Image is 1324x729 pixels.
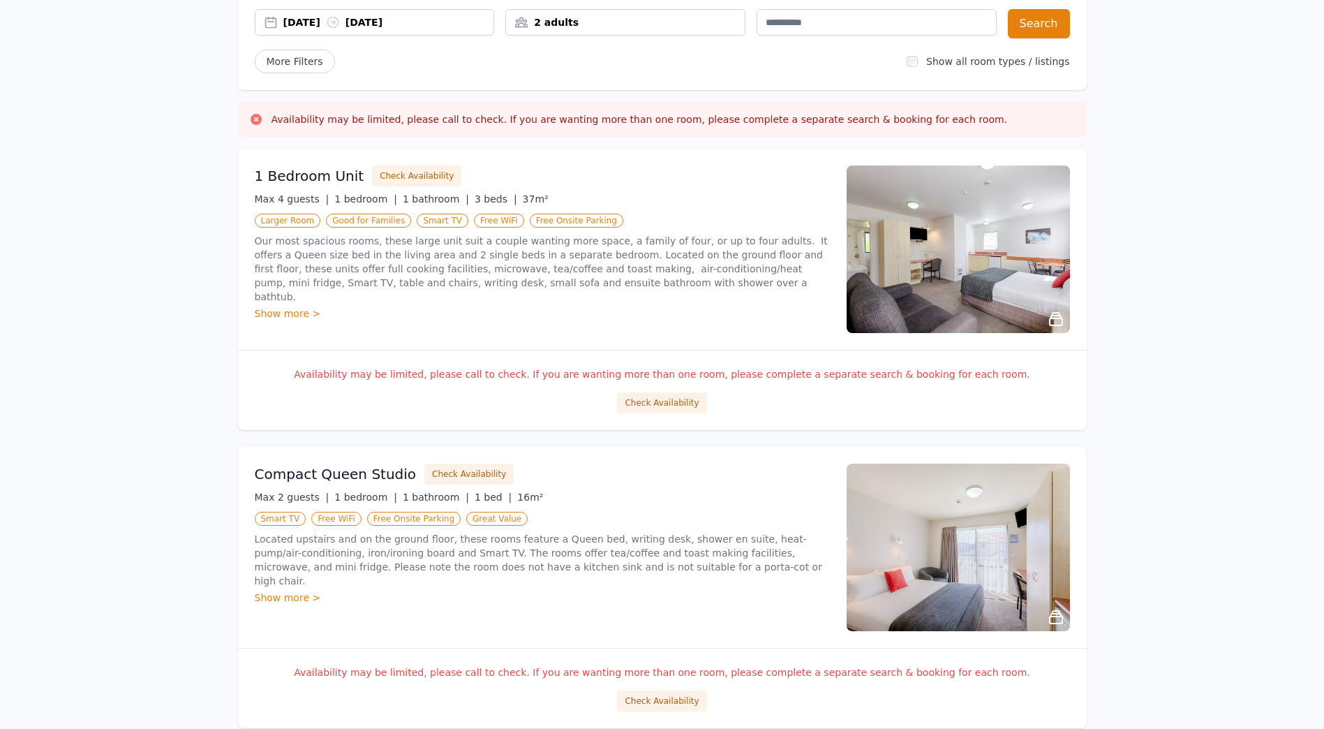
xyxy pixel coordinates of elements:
span: 37m² [523,193,549,205]
span: Larger Room [255,214,321,228]
button: Search [1008,9,1070,38]
span: 1 bathroom | [403,193,469,205]
h3: 1 Bedroom Unit [255,166,364,186]
span: Free WiFi [474,214,524,228]
button: Check Availability [424,464,514,485]
button: Check Availability [617,691,706,712]
span: 1 bathroom | [403,492,469,503]
span: 1 bedroom | [334,492,397,503]
div: [DATE] [DATE] [283,15,494,29]
span: Free WiFi [311,512,362,526]
span: More Filters [255,50,335,73]
span: 1 bed | [475,492,512,503]
span: Smart TV [255,512,306,526]
div: Show more > [255,591,830,605]
label: Show all room types / listings [926,56,1069,67]
h3: Compact Queen Studio [255,464,417,484]
button: Check Availability [617,392,706,413]
div: Show more > [255,307,830,321]
button: Check Availability [372,165,461,186]
span: Max 2 guests | [255,492,329,503]
h3: Availability may be limited, please call to check. If you are wanting more than one room, please ... [272,112,1008,126]
div: 2 adults [506,15,745,29]
span: Max 4 guests | [255,193,329,205]
p: Availability may be limited, please call to check. If you are wanting more than one room, please ... [255,367,1070,381]
p: Our most spacious rooms, these large unit suit a couple wanting more space, a family of four, or ... [255,234,830,304]
span: Great Value [466,512,528,526]
p: Availability may be limited, please call to check. If you are wanting more than one room, please ... [255,665,1070,679]
span: Smart TV [417,214,468,228]
span: 3 beds | [475,193,517,205]
span: Free Onsite Parking [530,214,623,228]
span: 1 bedroom | [334,193,397,205]
span: Good for Families [326,214,411,228]
p: Located upstairs and on the ground floor, these rooms feature a Queen bed, writing desk, shower e... [255,532,830,588]
span: 16m² [517,492,543,503]
span: Free Onsite Parking [367,512,461,526]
